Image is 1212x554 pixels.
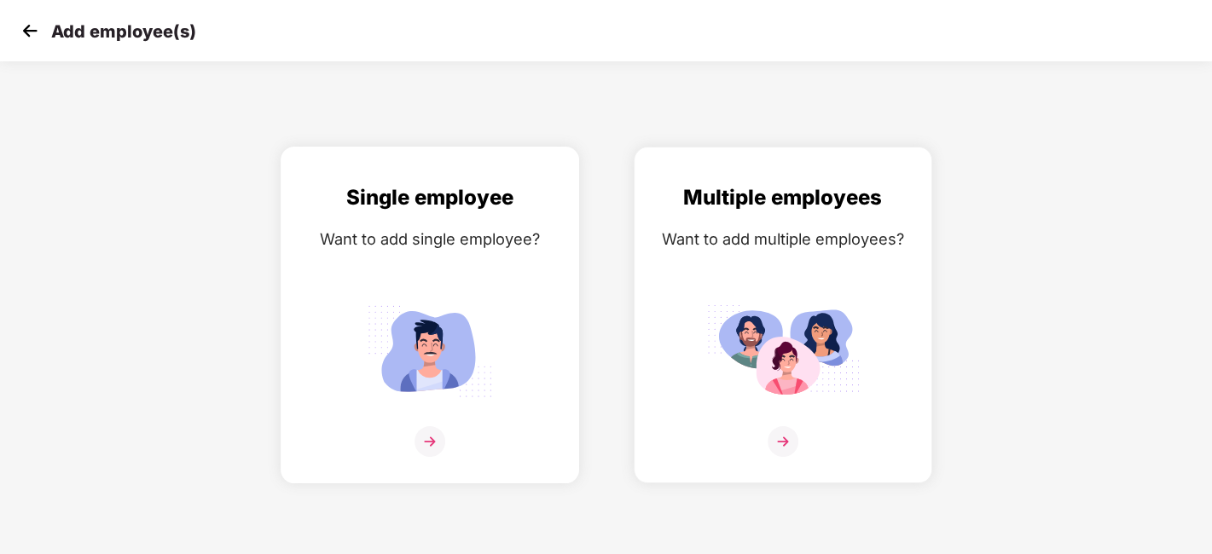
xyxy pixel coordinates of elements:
img: svg+xml;base64,PHN2ZyB4bWxucz0iaHR0cDovL3d3dy53My5vcmcvMjAwMC9zdmciIHdpZHRoPSIzNiIgaGVpZ2h0PSIzNi... [768,426,798,457]
img: svg+xml;base64,PHN2ZyB4bWxucz0iaHR0cDovL3d3dy53My5vcmcvMjAwMC9zdmciIGlkPSJNdWx0aXBsZV9lbXBsb3llZS... [706,297,860,404]
img: svg+xml;base64,PHN2ZyB4bWxucz0iaHR0cDovL3d3dy53My5vcmcvMjAwMC9zdmciIHdpZHRoPSIzMCIgaGVpZ2h0PSIzMC... [17,18,43,43]
p: Add employee(s) [51,21,196,42]
img: svg+xml;base64,PHN2ZyB4bWxucz0iaHR0cDovL3d3dy53My5vcmcvMjAwMC9zdmciIHdpZHRoPSIzNiIgaGVpZ2h0PSIzNi... [415,426,445,457]
div: Multiple employees [652,182,914,214]
div: Want to add single employee? [299,227,561,251]
div: Single employee [299,182,561,214]
img: svg+xml;base64,PHN2ZyB4bWxucz0iaHR0cDovL3d3dy53My5vcmcvMjAwMC9zdmciIGlkPSJTaW5nbGVfZW1wbG95ZWUiIH... [353,297,507,404]
div: Want to add multiple employees? [652,227,914,251]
